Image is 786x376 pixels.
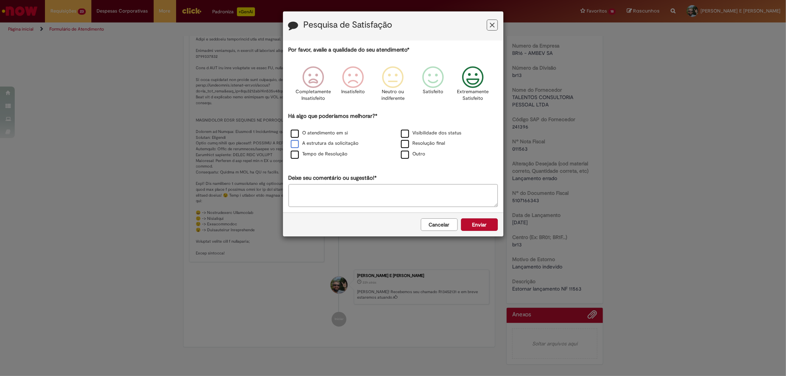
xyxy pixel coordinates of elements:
[374,61,412,111] div: Neutro ou indiferente
[289,46,410,54] label: Por favor, avalie a qualidade do seu atendimento*
[421,218,458,231] button: Cancelar
[401,140,446,147] label: Resolução final
[289,174,377,182] label: Deixe seu comentário ou sugestão!*
[291,130,348,137] label: O atendimento em si
[461,218,498,231] button: Enviar
[291,140,359,147] label: A estrutura da solicitação
[457,88,489,102] p: Extremamente Satisfeito
[401,151,426,158] label: Outro
[414,61,452,111] div: Satisfeito
[291,151,348,158] label: Tempo de Resolução
[296,88,331,102] p: Completamente Insatisfeito
[380,88,406,102] p: Neutro ou indiferente
[454,61,492,111] div: Extremamente Satisfeito
[294,61,332,111] div: Completamente Insatisfeito
[289,112,498,160] div: Há algo que poderíamos melhorar?*
[304,20,392,30] label: Pesquisa de Satisfação
[401,130,462,137] label: Visibilidade dos status
[334,61,372,111] div: Insatisfeito
[341,88,365,95] p: Insatisfeito
[423,88,443,95] p: Satisfeito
